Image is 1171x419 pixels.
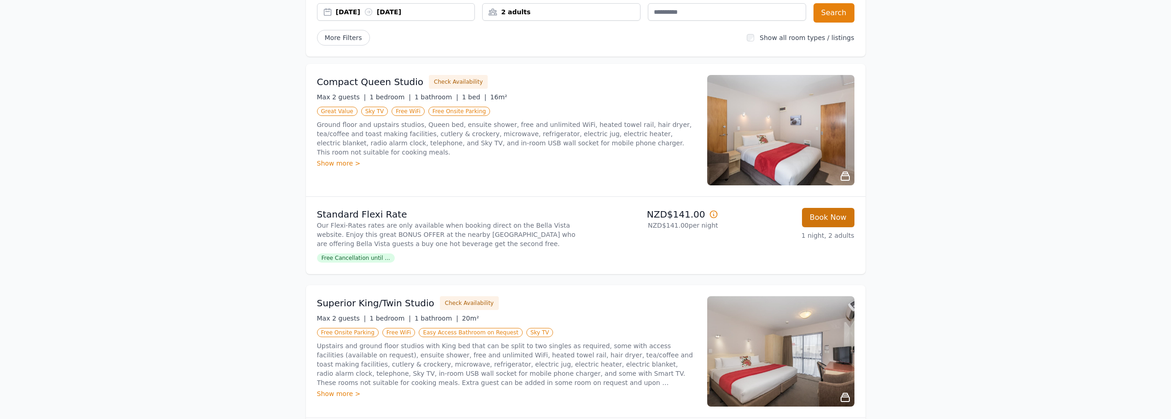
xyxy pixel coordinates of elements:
span: 1 bed | [462,93,486,101]
span: More Filters [317,30,370,46]
h3: Superior King/Twin Studio [317,297,434,310]
span: Free WiFi [392,107,425,116]
div: Show more > [317,159,696,168]
div: Show more > [317,389,696,398]
p: NZD$141.00 [589,208,718,221]
span: Free Onsite Parking [428,107,490,116]
button: Book Now [802,208,854,227]
span: 1 bedroom | [369,93,411,101]
p: Upstairs and ground floor studios with King bed that can be split to two singles as required, som... [317,341,696,387]
span: 1 bathroom | [415,93,458,101]
span: Great Value [317,107,358,116]
span: 1 bathroom | [415,315,458,322]
span: Sky TV [361,107,388,116]
button: Check Availability [440,296,499,310]
button: Search [813,3,854,23]
span: Max 2 guests | [317,93,366,101]
span: Sky TV [526,328,554,337]
span: Free Onsite Parking [317,328,379,337]
span: Free WiFi [382,328,415,337]
span: 1 bedroom | [369,315,411,322]
span: Easy Access Bathroom on Request [419,328,522,337]
span: 16m² [490,93,507,101]
h3: Compact Queen Studio [317,75,424,88]
p: NZD$141.00 per night [589,221,718,230]
label: Show all room types / listings [760,34,854,41]
p: Our Flexi-Rates rates are only available when booking direct on the Bella Vista website. Enjoy th... [317,221,582,248]
div: 2 adults [483,7,640,17]
p: Ground floor and upstairs studios, Queen bed, ensuite shower, free and unlimited WiFi, heated tow... [317,120,696,157]
button: Check Availability [429,75,488,89]
span: 20m² [462,315,479,322]
span: Max 2 guests | [317,315,366,322]
div: [DATE] [DATE] [336,7,475,17]
p: 1 night, 2 adults [726,231,854,240]
p: Standard Flexi Rate [317,208,582,221]
span: Free Cancellation until ... [317,253,395,263]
